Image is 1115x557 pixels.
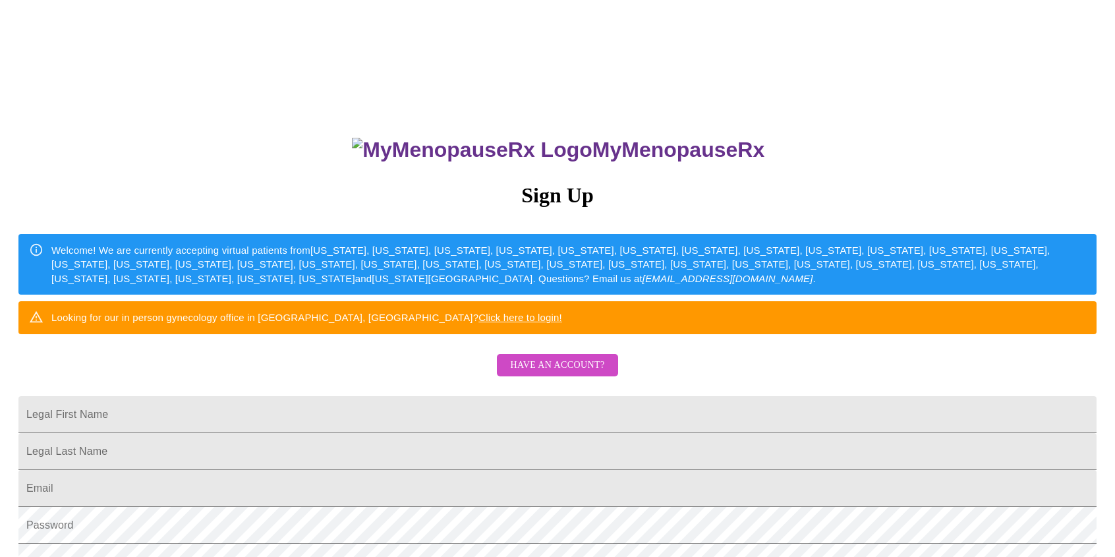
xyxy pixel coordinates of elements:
[497,354,617,377] button: Have an account?
[478,312,562,323] a: Click here to login!
[643,273,813,284] em: [EMAIL_ADDRESS][DOMAIN_NAME]
[20,138,1097,162] h3: MyMenopauseRx
[18,183,1097,208] h3: Sign Up
[51,238,1086,291] div: Welcome! We are currently accepting virtual patients from [US_STATE], [US_STATE], [US_STATE], [US...
[352,138,592,162] img: MyMenopauseRx Logo
[494,368,621,380] a: Have an account?
[510,357,604,374] span: Have an account?
[51,305,562,330] div: Looking for our in person gynecology office in [GEOGRAPHIC_DATA], [GEOGRAPHIC_DATA]?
